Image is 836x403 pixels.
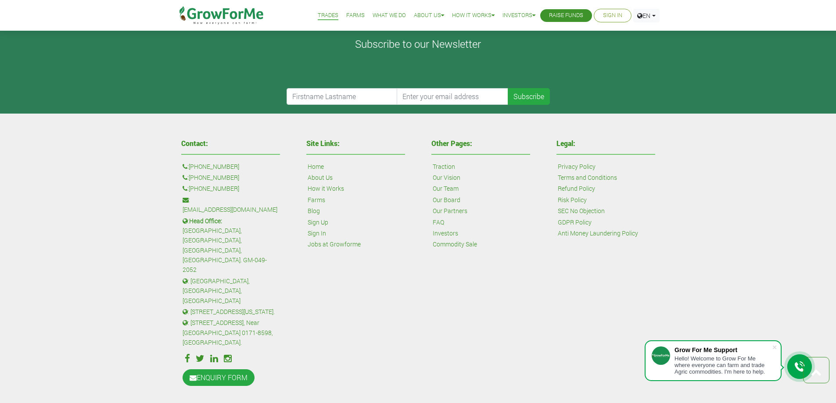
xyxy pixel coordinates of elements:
a: Privacy Policy [558,162,596,171]
a: Investors [502,11,535,20]
h4: Other Pages: [431,140,530,147]
a: About Us [414,11,444,20]
h4: Site Links: [306,140,405,147]
p: : [183,162,279,171]
p: : [GEOGRAPHIC_DATA], [GEOGRAPHIC_DATA], [GEOGRAPHIC_DATA], [GEOGRAPHIC_DATA]. GM-049-2052 [183,216,279,275]
input: Enter your email address [397,88,508,105]
a: Blog [308,206,320,216]
a: Our Vision [433,173,460,182]
a: [PHONE_NUMBER] [189,184,239,193]
p: : [GEOGRAPHIC_DATA], [GEOGRAPHIC_DATA], [GEOGRAPHIC_DATA] [183,276,279,306]
a: Farms [346,11,365,20]
a: SEC No Objection [558,206,605,216]
a: [EMAIL_ADDRESS][DOMAIN_NAME] [183,205,277,214]
div: Grow For Me Support [675,346,772,353]
a: Investors [433,228,458,238]
a: Raise Funds [549,11,583,20]
p: : [183,195,279,215]
a: Our Team [433,184,459,193]
a: [PHONE_NUMBER] [189,173,239,182]
a: What We Do [373,11,406,20]
p: : [STREET_ADDRESS][US_STATE]. [183,307,279,317]
a: Farms [308,195,325,205]
a: Anti Money Laundering Policy [558,228,638,238]
a: GDPR Policy [558,218,592,227]
p: : [183,184,279,193]
a: How it Works [308,184,344,193]
a: Our Board [433,195,460,205]
a: Terms and Conditions [558,173,617,182]
p: : [183,173,279,182]
iframe: reCAPTCHA [287,54,420,88]
button: Subscribe [508,88,550,105]
h4: Subscribe to our Newsletter [11,38,825,50]
a: [PHONE_NUMBER] [189,162,239,171]
a: Sign In [603,11,622,20]
a: ENQUIRY FORM [183,369,255,386]
h4: Legal: [556,140,655,147]
a: About Us [308,173,333,182]
a: How it Works [452,11,495,20]
a: Trades [318,11,338,20]
a: Our Partners [433,206,467,216]
b: Head Office: [189,217,222,225]
input: Firstname Lastname [287,88,398,105]
a: Sign Up [308,218,328,227]
a: Commodity Sale [433,239,477,249]
h4: Contact: [181,140,280,147]
a: Traction [433,162,455,171]
a: Jobs at Growforme [308,239,361,249]
p: : [STREET_ADDRESS], Near [GEOGRAPHIC_DATA] 0171-8598, [GEOGRAPHIC_DATA]. [183,318,279,347]
a: Home [308,162,324,171]
a: Refund Policy [558,184,595,193]
div: Hello! Welcome to Grow For Me where everyone can farm and trade Agric commodities. I'm here to help. [675,355,772,375]
a: Sign In [308,228,326,238]
a: Risk Policy [558,195,587,205]
a: EN [633,9,660,22]
a: FAQ [433,218,444,227]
